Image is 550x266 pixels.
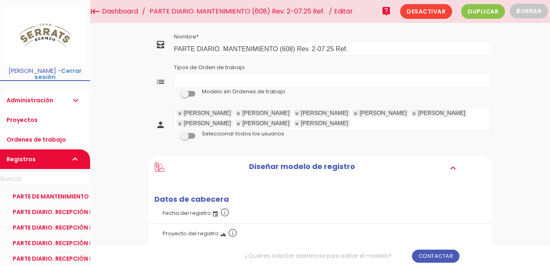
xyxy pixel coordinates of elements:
[381,3,391,19] i: live_help
[156,40,165,50] i: all_inbox
[148,195,492,203] h2: Datos de cabecera
[242,110,290,116] div: [PERSON_NAME]
[378,3,394,19] a: live_help
[154,224,486,242] label: Proyecto del registro:
[202,88,285,95] label: Modelo sin Ordenes de trabajo
[34,67,81,81] a: Cerrar sesión
[418,110,465,116] div: [PERSON_NAME]
[301,121,348,126] div: [PERSON_NAME]
[510,4,548,18] button: Borrar
[174,33,199,41] label: Nombre
[412,250,460,263] a: Contactar
[400,4,452,19] span: Desactivar
[242,121,290,126] div: [PERSON_NAME]
[446,162,459,173] i: expand_more
[301,110,348,116] div: [PERSON_NAME]
[461,4,505,19] span: Duplicar
[70,149,80,169] i: expand_more
[202,130,284,138] label: Seleccionar todos los usuarios
[156,77,165,87] i: list
[228,228,238,238] i: info_outline
[156,120,165,130] i: person
[220,207,230,217] i: info_outline
[360,110,407,116] div: [PERSON_NAME]
[4,6,86,64] img: itcons-logo
[184,121,231,126] div: [PERSON_NAME]
[164,162,440,173] h2: Diseñar modelo de registro
[70,90,80,110] i: expand_more
[334,7,353,16] span: Editar
[174,64,245,71] label: Tipos de Orden de trabajo
[220,231,226,238] i: landscape
[154,203,486,221] label: Fecha del registro:
[184,110,231,116] div: [PERSON_NAME]
[154,244,486,259] label: Modelo sin Proyectos
[212,211,219,217] i: event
